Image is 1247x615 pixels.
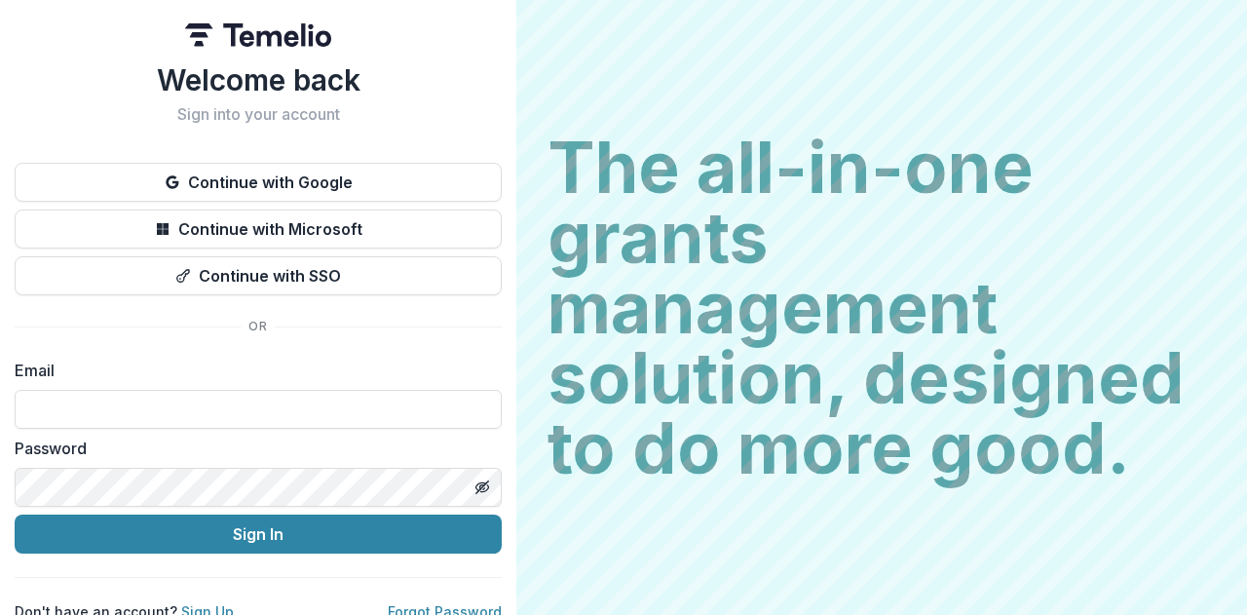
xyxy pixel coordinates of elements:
[15,515,502,554] button: Sign In
[15,437,490,460] label: Password
[467,472,498,503] button: Toggle password visibility
[15,62,502,97] h1: Welcome back
[15,210,502,249] button: Continue with Microsoft
[15,105,502,124] h2: Sign into your account
[185,23,331,47] img: Temelio
[15,359,490,382] label: Email
[15,163,502,202] button: Continue with Google
[15,256,502,295] button: Continue with SSO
